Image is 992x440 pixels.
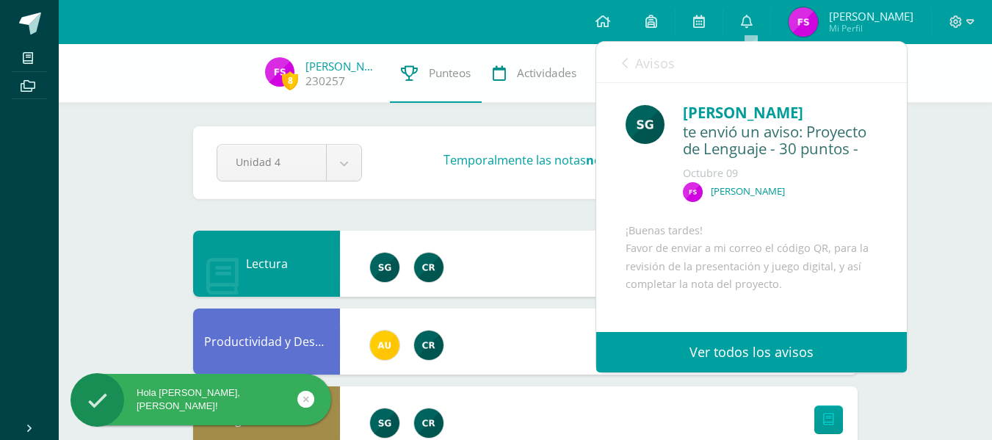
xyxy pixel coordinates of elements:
span: 8 [282,71,298,90]
a: Punteos [390,44,482,103]
div: te envió un aviso: Proyecto de Lenguaje - 30 puntos - [683,123,877,158]
img: e534704a03497a621ce20af3abe0ca0c.png [414,408,443,438]
h3: Temporalmente las notas . [443,152,764,168]
span: Unidad 4 [236,145,308,179]
a: Ver todos los avisos [596,332,907,372]
span: Mi Perfil [829,22,913,35]
img: e534704a03497a621ce20af3abe0ca0c.png [414,331,443,360]
div: Octubre 09 [683,166,877,181]
a: 230257 [305,73,345,89]
img: a3483052a407bb74755adaccfe409b5f.png [789,7,818,37]
div: [PERSON_NAME] [683,101,877,124]
p: [PERSON_NAME] [711,185,785,198]
img: 38bbe9c99d5e9f0522830bec8844e3dc.png [683,182,703,202]
img: e534704a03497a621ce20af3abe0ca0c.png [414,253,443,282]
img: 530ee5c2da1dfcda2874551f306dbc1f.png [626,105,665,144]
a: Actividades [482,44,587,103]
span: [PERSON_NAME] [829,9,913,24]
div: Hola [PERSON_NAME], [PERSON_NAME]! [70,386,331,413]
a: Trayectoria [587,44,694,103]
a: [PERSON_NAME] [305,59,379,73]
img: 530ee5c2da1dfcda2874551f306dbc1f.png [370,408,399,438]
div: Productividad y Desarrollo [193,309,340,375]
div: Lectura [193,231,340,297]
img: 530ee5c2da1dfcda2874551f306dbc1f.png [370,253,399,282]
span: Actividades [517,65,576,81]
img: a3483052a407bb74755adaccfe409b5f.png [265,57,294,87]
div: ¡Buenas tardes! Favor de enviar a mi correo el código QR, para la revisión de la presentación y j... [626,222,877,402]
img: 99271ed0fff02474d2ce647803936d58.png [370,331,399,360]
a: Unidad 4 [217,145,361,181]
span: Avisos [635,54,675,72]
strong: no se encuentran disponibles [586,152,761,168]
span: Punteos [429,65,471,81]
